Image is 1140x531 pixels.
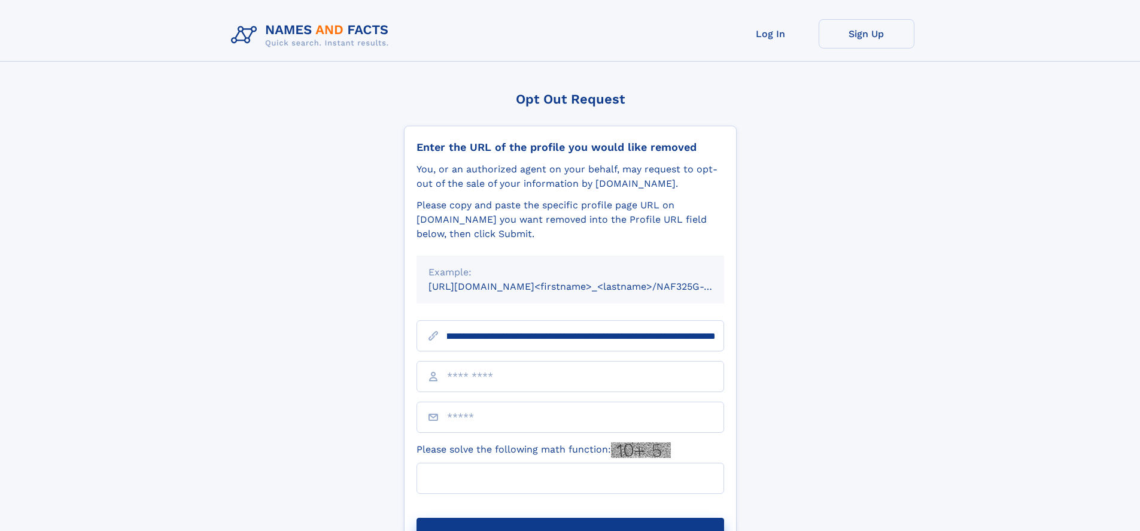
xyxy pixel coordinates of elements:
[723,19,819,48] a: Log In
[819,19,914,48] a: Sign Up
[404,92,737,107] div: Opt Out Request
[417,442,671,458] label: Please solve the following math function:
[226,19,399,51] img: Logo Names and Facts
[417,198,724,241] div: Please copy and paste the specific profile page URL on [DOMAIN_NAME] you want removed into the Pr...
[417,141,724,154] div: Enter the URL of the profile you would like removed
[428,281,747,292] small: [URL][DOMAIN_NAME]<firstname>_<lastname>/NAF325G-xxxxxxxx
[428,265,712,280] div: Example:
[417,162,724,191] div: You, or an authorized agent on your behalf, may request to opt-out of the sale of your informatio...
